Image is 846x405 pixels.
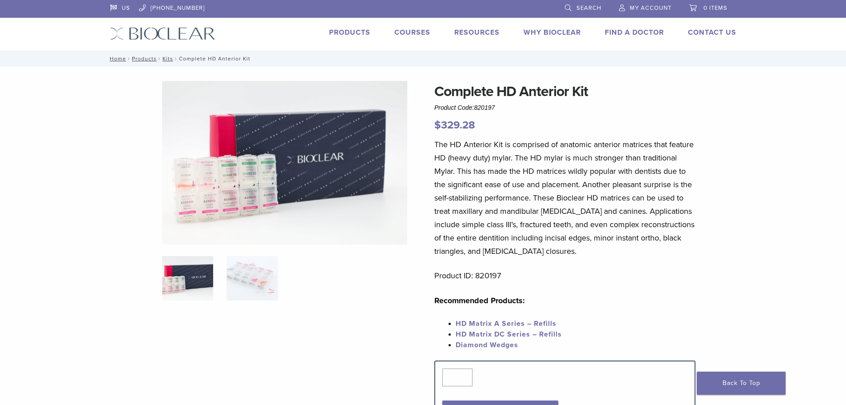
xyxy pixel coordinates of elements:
span: / [126,56,132,61]
a: Products [132,56,157,62]
a: Find A Doctor [605,28,664,37]
a: Diamond Wedges [456,341,518,349]
span: / [173,56,179,61]
a: Resources [454,28,500,37]
img: Complete HD Anterior Kit - Image 2 [226,256,278,301]
a: Courses [394,28,430,37]
a: HD Matrix DC Series – Refills [456,330,562,339]
span: My Account [630,4,671,12]
a: Products [329,28,370,37]
a: Kits [163,56,173,62]
img: IMG_8088 (1) [162,81,407,245]
a: Home [107,56,126,62]
span: / [157,56,163,61]
span: Product Code: [434,104,495,111]
h1: Complete HD Anterior Kit [434,81,695,102]
p: The HD Anterior Kit is comprised of anatomic anterior matrices that feature HD (heavy duty) mylar... [434,138,695,258]
a: HD Matrix A Series – Refills [456,319,556,328]
span: Search [576,4,601,12]
span: 0 items [703,4,727,12]
bdi: 329.28 [434,119,475,132]
p: Product ID: 820197 [434,269,695,282]
nav: Complete HD Anterior Kit [103,51,743,67]
span: $ [434,119,441,132]
strong: Recommended Products: [434,296,525,305]
a: Contact Us [688,28,736,37]
a: Back To Top [697,372,786,395]
span: 820197 [474,104,495,111]
img: Bioclear [110,27,215,40]
img: IMG_8088-1-324x324.jpg [162,256,213,301]
a: Why Bioclear [524,28,581,37]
